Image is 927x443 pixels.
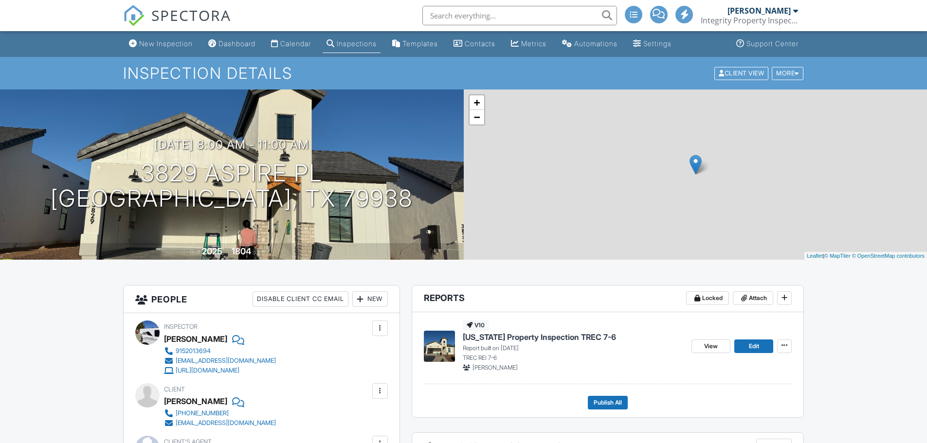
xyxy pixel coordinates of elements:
[772,67,803,80] div: More
[465,39,495,48] div: Contacts
[51,160,413,212] h1: 3829 Aspire Pl [GEOGRAPHIC_DATA], Tx 79938
[123,13,231,34] a: SPECTORA
[280,39,311,48] div: Calendar
[323,35,381,53] a: Inspections
[337,39,377,48] div: Inspections
[727,6,791,16] div: [PERSON_NAME]
[253,248,266,256] span: sq. ft.
[643,39,672,48] div: Settings
[450,35,499,53] a: Contacts
[204,35,259,53] a: Dashboard
[176,367,239,374] div: [URL][DOMAIN_NAME]
[164,394,227,408] div: [PERSON_NAME]
[352,291,388,307] div: New
[402,39,438,48] div: Templates
[713,69,771,76] a: Client View
[124,285,400,313] h3: People
[422,6,617,25] input: Search everything...
[176,357,276,365] div: [EMAIL_ADDRESS][DOMAIN_NAME]
[190,248,200,256] span: Built
[732,35,802,53] a: Support Center
[164,386,185,393] span: Client
[507,35,550,53] a: Metrics
[714,67,768,80] div: Client View
[574,39,618,48] div: Automations
[176,419,276,427] div: [EMAIL_ADDRESS][DOMAIN_NAME]
[852,253,925,259] a: © OpenStreetMap contributors
[470,95,484,110] a: Zoom in
[164,408,276,418] a: [PHONE_NUMBER]
[267,35,315,53] a: Calendar
[164,356,276,366] a: [EMAIL_ADDRESS][DOMAIN_NAME]
[164,418,276,428] a: [EMAIL_ADDRESS][DOMAIN_NAME]
[807,253,823,259] a: Leaflet
[154,138,309,151] h3: [DATE] 8:00 am - 11:00 am
[470,110,484,124] a: Zoom out
[176,409,229,417] div: [PHONE_NUMBER]
[746,39,799,48] div: Support Center
[123,65,804,82] h1: Inspection Details
[202,246,222,256] div: 2025
[164,332,227,346] div: [PERSON_NAME]
[629,35,675,53] a: Settings
[824,253,851,259] a: © MapTiler
[232,246,251,256] div: 1804
[123,5,145,26] img: The Best Home Inspection Software - Spectora
[253,291,348,307] div: Disable Client CC Email
[218,39,255,48] div: Dashboard
[521,39,546,48] div: Metrics
[804,252,927,260] div: |
[164,323,198,330] span: Inspector
[151,5,231,25] span: SPECTORA
[139,39,193,48] div: New Inspection
[388,35,442,53] a: Templates
[558,35,621,53] a: Automations (Advanced)
[164,346,276,356] a: 9152013694
[125,35,197,53] a: New Inspection
[701,16,798,25] div: Integrity Property Inspections
[164,366,276,375] a: [URL][DOMAIN_NAME]
[176,347,211,355] div: 9152013694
